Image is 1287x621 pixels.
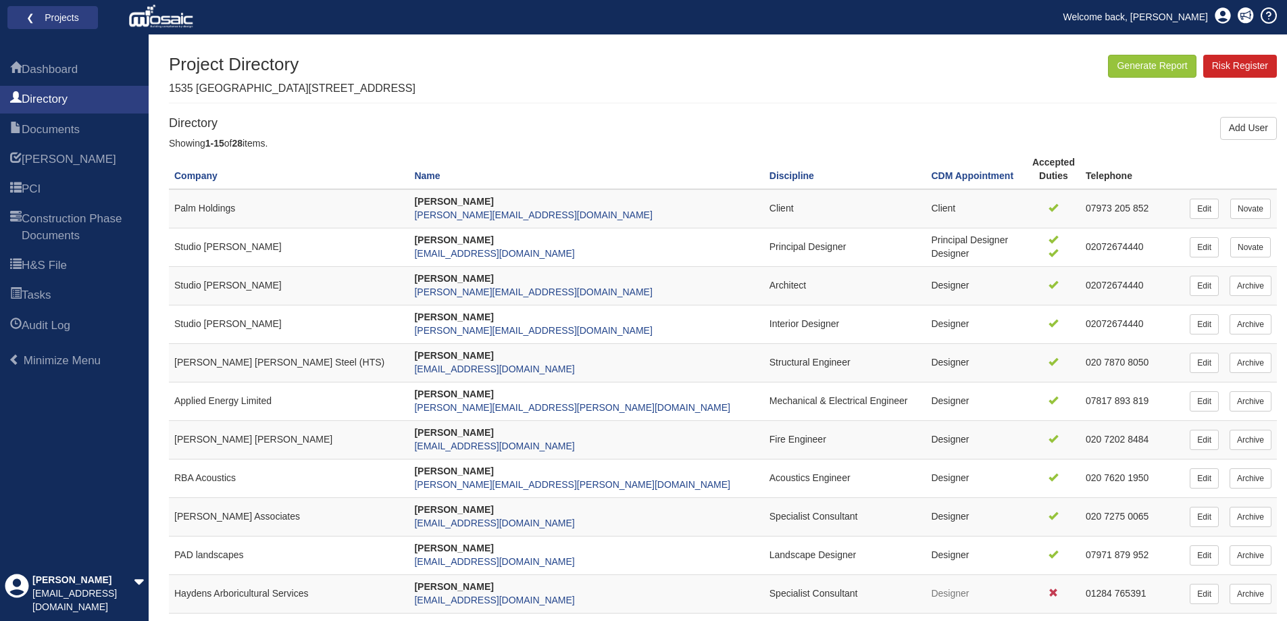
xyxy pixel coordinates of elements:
[169,267,409,305] td: Studio [PERSON_NAME]
[1230,560,1277,611] iframe: Chat
[1230,314,1271,334] a: Archive
[931,395,969,406] span: Designer
[22,181,41,197] span: PCI
[414,427,493,438] strong: [PERSON_NAME]
[10,122,22,139] span: Documents
[414,170,440,181] a: Name
[169,55,415,74] h1: Project Directory
[1190,276,1219,296] a: Edit
[1190,199,1219,219] a: Edit
[32,574,134,587] div: [PERSON_NAME]
[1190,353,1219,373] a: Edit
[1108,55,1196,78] button: Generate Report
[169,117,1277,130] h4: Directory
[1230,237,1271,257] a: Novate
[769,549,856,560] span: Landscape Designer
[128,3,197,30] img: logo_white.png
[1080,459,1184,497] td: 020 7620 1950
[1230,468,1271,489] a: Archive
[9,354,20,366] span: Minimize Menu
[931,434,969,445] span: Designer
[22,61,78,78] span: Dashboard
[414,312,493,322] strong: [PERSON_NAME]
[24,354,101,367] span: Minimize Menu
[1190,545,1219,566] a: Edit
[1027,151,1080,189] th: Accepted Duties
[769,395,908,406] span: Mechanical & Electrical Engineer
[769,434,826,445] span: Fire Engineer
[1230,545,1271,566] a: Archive
[414,248,574,259] a: [EMAIL_ADDRESS][DOMAIN_NAME]
[769,318,840,329] span: Interior Designer
[931,511,969,522] span: Designer
[414,325,652,336] a: [PERSON_NAME][EMAIL_ADDRESS][DOMAIN_NAME]
[22,257,67,274] span: H&S File
[931,472,969,483] span: Designer
[1230,430,1271,450] a: Archive
[414,556,574,567] a: [EMAIL_ADDRESS][DOMAIN_NAME]
[205,138,224,149] b: 1-15
[10,182,22,198] span: PCI
[414,466,493,476] strong: [PERSON_NAME]
[169,137,1277,151] div: Showing of items.
[1230,507,1271,527] a: Archive
[414,479,730,490] a: [PERSON_NAME][EMAIL_ADDRESS][PERSON_NAME][DOMAIN_NAME]
[1230,276,1271,296] a: Archive
[16,9,89,26] a: ❮ Projects
[22,287,51,303] span: Tasks
[1190,430,1219,450] a: Edit
[414,234,493,245] strong: [PERSON_NAME]
[5,574,29,614] div: Profile
[1080,151,1184,189] th: Telephone
[769,170,814,181] a: Discipline
[931,170,1013,181] a: CDM Appointment
[22,122,80,138] span: Documents
[414,402,730,413] a: [PERSON_NAME][EMAIL_ADDRESS][PERSON_NAME][DOMAIN_NAME]
[414,350,493,361] strong: [PERSON_NAME]
[22,91,68,107] span: Directory
[169,382,409,421] td: Applied Energy Limited
[10,62,22,78] span: Dashboard
[414,364,574,374] a: [EMAIL_ADDRESS][DOMAIN_NAME]
[769,280,806,291] span: Architect
[414,441,574,451] a: [EMAIL_ADDRESS][DOMAIN_NAME]
[769,472,851,483] span: Acoustics Engineer
[10,318,22,334] span: Audit Log
[32,587,134,614] div: [EMAIL_ADDRESS][DOMAIN_NAME]
[1080,382,1184,421] td: 07817 893 819
[769,588,858,599] span: Specialist Consultant
[1230,199,1271,219] a: Novate
[1190,391,1219,412] a: Edit
[22,318,70,334] span: Audit Log
[1080,497,1184,536] td: 020 7275 0065
[769,357,851,368] span: Structural Engineer
[1203,55,1277,78] a: Risk Register
[931,588,969,599] span: Designer
[22,151,116,168] span: HARI
[169,81,415,97] p: 1535 [GEOGRAPHIC_DATA][STREET_ADDRESS]
[169,305,409,344] td: Studio [PERSON_NAME]
[1080,267,1184,305] td: 02072674440
[1190,584,1219,604] a: Edit
[931,280,969,291] span: Designer
[769,511,858,522] span: Specialist Consultant
[1190,507,1219,527] a: Edit
[931,203,955,214] span: Client
[169,228,409,267] td: Studio [PERSON_NAME]
[414,543,493,553] strong: [PERSON_NAME]
[931,357,969,368] span: Designer
[1080,421,1184,459] td: 020 7202 8484
[169,189,409,228] td: Palm Holdings
[414,287,652,297] a: [PERSON_NAME][EMAIL_ADDRESS][DOMAIN_NAME]
[10,92,22,108] span: Directory
[169,344,409,382] td: [PERSON_NAME] [PERSON_NAME] Steel (HTS)
[1080,228,1184,267] td: 02072674440
[1080,344,1184,382] td: 020 7870 8050
[1080,536,1184,574] td: 07971 879 952
[414,209,652,220] a: [PERSON_NAME][EMAIL_ADDRESS][DOMAIN_NAME]
[769,203,794,214] span: Client
[1080,189,1184,228] td: 07973 205 852
[169,459,409,497] td: RBA Acoustics
[414,504,493,515] strong: [PERSON_NAME]
[169,421,409,459] td: [PERSON_NAME] [PERSON_NAME]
